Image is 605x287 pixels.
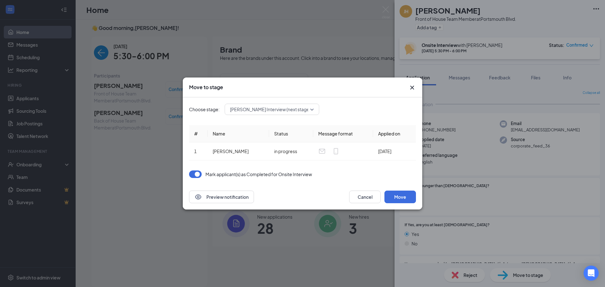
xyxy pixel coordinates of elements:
[269,142,313,160] td: in progress
[230,105,311,114] span: [PERSON_NAME] Interview (next stage)
[584,266,599,281] div: Open Intercom Messenger
[373,142,416,160] td: [DATE]
[194,193,202,201] svg: Eye
[408,84,416,91] svg: Cross
[384,191,416,203] button: Move
[373,125,416,142] th: Applied on
[313,125,373,142] th: Message format
[269,125,313,142] th: Status
[318,147,326,155] svg: Email
[208,142,269,160] td: [PERSON_NAME]
[194,148,197,154] span: 1
[189,106,220,113] span: Choose stage:
[189,191,254,203] button: EyePreview notification
[205,171,312,177] p: Mark applicant(s) as Completed for Onsite Interview
[208,125,269,142] th: Name
[189,84,223,91] h3: Move to stage
[408,84,416,91] button: Close
[349,191,381,203] button: Cancel
[332,147,340,155] svg: MobileSms
[189,125,208,142] th: #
